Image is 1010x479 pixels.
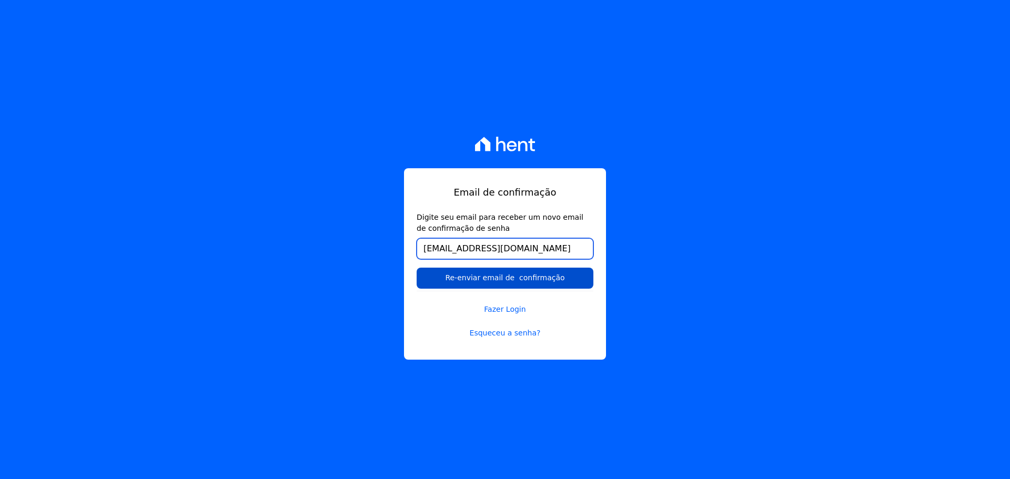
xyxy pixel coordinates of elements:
[417,268,593,289] input: Re-enviar email de confirmação
[417,212,593,234] label: Digite seu email para receber um novo email de confirmação de senha
[417,328,593,339] a: Esqueceu a senha?
[417,291,593,315] a: Fazer Login
[417,238,593,259] input: Email
[417,185,593,199] h1: Email de confirmação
